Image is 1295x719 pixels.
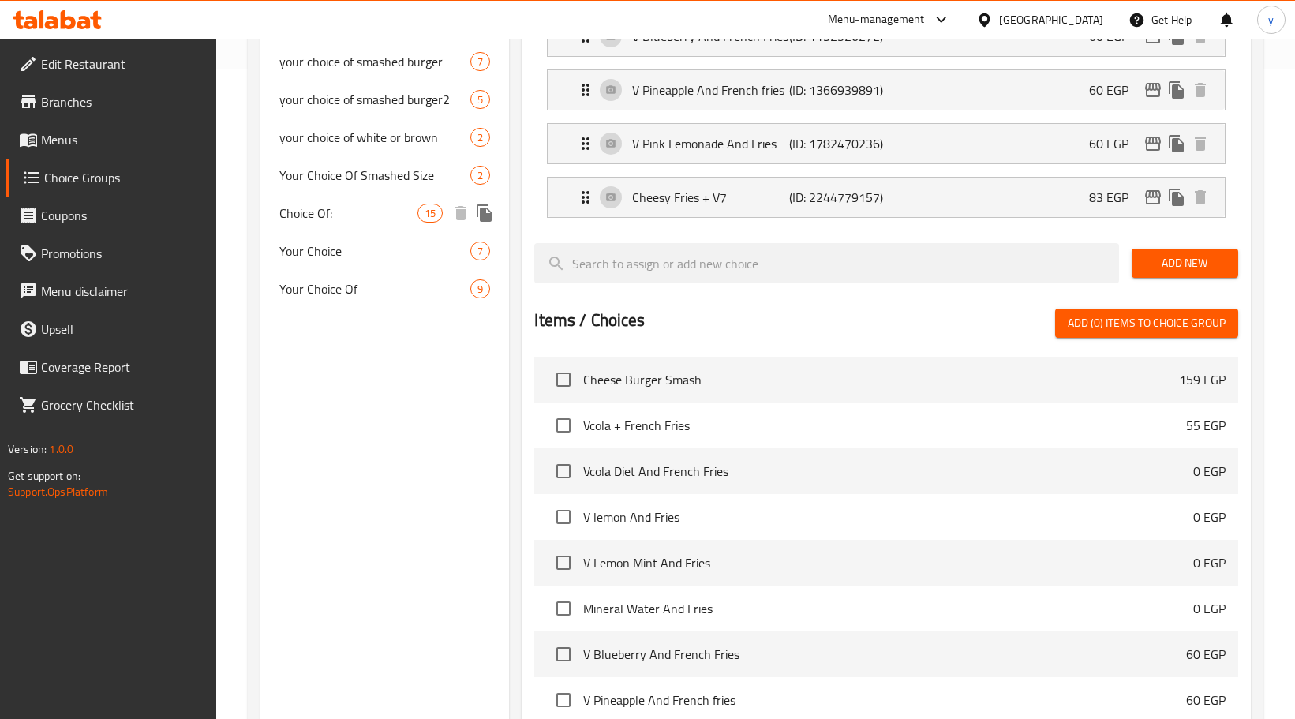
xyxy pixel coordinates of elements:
[279,52,471,71] span: your choice of smashed burger
[1141,132,1165,155] button: edit
[1132,249,1238,278] button: Add New
[6,272,216,310] a: Menu disclaimer
[471,54,489,69] span: 7
[1193,599,1226,618] p: 0 EGP
[471,130,489,145] span: 2
[41,320,204,339] span: Upsell
[1055,309,1238,338] button: Add (0) items to choice group
[1144,253,1226,273] span: Add New
[49,439,73,459] span: 1.0.0
[417,204,443,223] div: Choices
[449,201,473,225] button: delete
[6,386,216,424] a: Grocery Checklist
[1193,507,1226,526] p: 0 EGP
[632,81,788,99] p: V Pineapple And French fries
[41,54,204,73] span: Edit Restaurant
[789,134,893,153] p: (ID: 1782470236)
[471,282,489,297] span: 9
[1186,645,1226,664] p: 60 EGP
[583,691,1186,710] span: V Pineapple And French fries
[1188,185,1212,209] button: delete
[1193,462,1226,481] p: 0 EGP
[583,416,1186,435] span: Vcola + French Fries
[470,90,490,109] div: Choices
[6,45,216,83] a: Edit Restaurant
[1188,132,1212,155] button: delete
[279,242,471,260] span: Your Choice
[6,234,216,272] a: Promotions
[41,244,204,263] span: Promotions
[8,439,47,459] span: Version:
[470,242,490,260] div: Choices
[548,178,1225,217] div: Expand
[1141,78,1165,102] button: edit
[473,201,496,225] button: duplicate
[534,309,645,332] h2: Items / Choices
[260,81,510,118] div: your choice of smashed burger25
[260,232,510,270] div: Your Choice7
[1089,27,1141,46] p: 60 EGP
[1141,185,1165,209] button: edit
[1089,188,1141,207] p: 83 EGP
[279,204,418,223] span: Choice Of:
[583,599,1193,618] span: Mineral Water And Fries
[1165,185,1188,209] button: duplicate
[6,348,216,386] a: Coverage Report
[260,194,510,232] div: Choice Of:15deleteduplicate
[534,243,1118,283] input: search
[8,466,80,486] span: Get support on:
[470,52,490,71] div: Choices
[41,358,204,376] span: Coverage Report
[632,134,788,153] p: V Pink Lemonade And Fries
[1268,11,1274,28] span: y
[632,188,788,207] p: Cheesy Fries + V7
[999,11,1103,28] div: [GEOGRAPHIC_DATA]
[279,90,471,109] span: your choice of smashed burger2
[583,370,1179,389] span: Cheese Burger Smash
[6,121,216,159] a: Menus
[41,206,204,225] span: Coupons
[548,124,1225,163] div: Expand
[534,117,1238,170] li: Expand
[279,128,471,147] span: your choice of white or brown
[41,395,204,414] span: Grocery Checklist
[6,159,216,197] a: Choice Groups
[789,188,893,207] p: (ID: 2244779157)
[279,166,471,185] span: Your Choice Of Smashed Size
[1089,81,1141,99] p: 60 EGP
[471,168,489,183] span: 2
[1068,313,1226,333] span: Add (0) items to choice group
[632,27,788,46] p: V Blueberry And French Fries
[583,553,1193,572] span: V Lemon Mint And Fries
[6,310,216,348] a: Upsell
[583,507,1193,526] span: V lemon And Fries
[534,63,1238,117] li: Expand
[547,409,580,442] span: Select choice
[1186,416,1226,435] p: 55 EGP
[41,92,204,111] span: Branches
[789,27,893,46] p: (ID: 1132526272)
[583,462,1193,481] span: Vcola Diet And French Fries
[6,83,216,121] a: Branches
[534,170,1238,224] li: Expand
[279,279,471,298] span: Your Choice Of
[547,592,580,625] span: Select choice
[6,197,216,234] a: Coupons
[41,282,204,301] span: Menu disclaimer
[8,481,108,502] a: Support.OpsPlatform
[41,130,204,149] span: Menus
[418,206,442,221] span: 15
[548,70,1225,110] div: Expand
[470,166,490,185] div: Choices
[1188,78,1212,102] button: delete
[260,156,510,194] div: Your Choice Of Smashed Size2
[547,638,580,671] span: Select choice
[1186,691,1226,710] p: 60 EGP
[547,363,580,396] span: Select choice
[583,645,1186,664] span: V Blueberry And French Fries
[547,546,580,579] span: Select choice
[471,244,489,259] span: 7
[547,500,580,534] span: Select choice
[260,43,510,81] div: your choice of smashed burger7
[1193,553,1226,572] p: 0 EGP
